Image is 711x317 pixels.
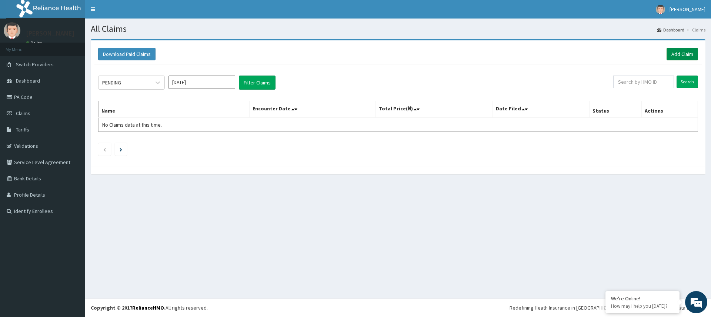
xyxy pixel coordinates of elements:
[239,76,276,90] button: Filter Claims
[249,101,375,118] th: Encounter Date
[656,5,665,14] img: User Image
[102,79,121,86] div: PENDING
[667,48,698,60] a: Add Claim
[510,304,705,311] div: Redefining Heath Insurance in [GEOGRAPHIC_DATA] using Telemedicine and Data Science!
[613,76,674,88] input: Search by HMO ID
[103,146,106,153] a: Previous page
[168,76,235,89] input: Select Month and Year
[685,27,705,33] li: Claims
[26,30,74,37] p: [PERSON_NAME]
[641,101,698,118] th: Actions
[493,101,589,118] th: Date Filed
[99,101,250,118] th: Name
[4,22,20,39] img: User Image
[120,146,122,153] a: Next page
[16,77,40,84] span: Dashboard
[670,6,705,13] span: [PERSON_NAME]
[611,295,674,302] div: We're Online!
[26,40,44,46] a: Online
[91,304,166,311] strong: Copyright © 2017 .
[102,121,162,128] span: No Claims data at this time.
[91,24,705,34] h1: All Claims
[132,304,164,311] a: RelianceHMO
[85,298,711,317] footer: All rights reserved.
[16,61,54,68] span: Switch Providers
[16,126,29,133] span: Tariffs
[16,110,30,117] span: Claims
[611,303,674,309] p: How may I help you today?
[657,27,684,33] a: Dashboard
[589,101,641,118] th: Status
[677,76,698,88] input: Search
[98,48,156,60] button: Download Paid Claims
[375,101,493,118] th: Total Price(₦)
